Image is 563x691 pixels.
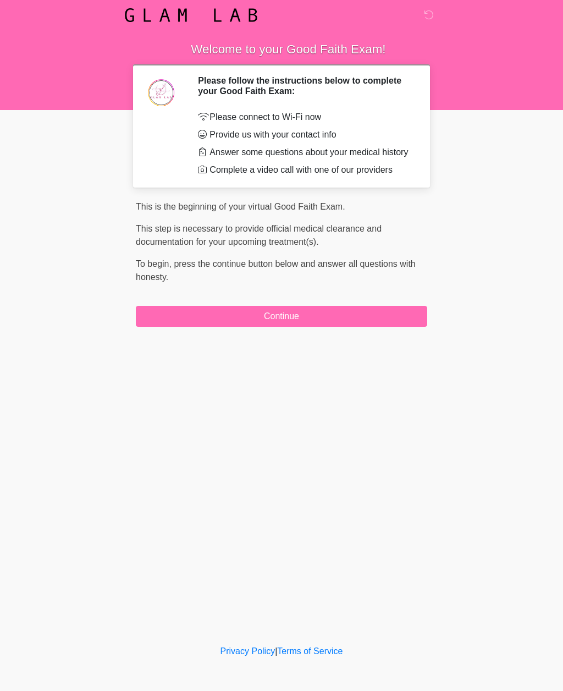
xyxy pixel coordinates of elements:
span: To begin, ﻿﻿﻿﻿﻿﻿press the continue button below and answer all questions with honesty. [136,259,416,282]
a: Privacy Policy [220,646,275,656]
a: Terms of Service [277,646,343,656]
span: This is the beginning of your virtual Good Faith Exam. [136,202,345,211]
a: | [275,646,277,656]
img: Glam Lab Logo [125,8,257,22]
img: Agent Avatar [144,75,177,108]
li: Please connect to Wi-Fi now [198,111,411,124]
h2: Please follow the instructions below to complete your Good Faith Exam: [198,75,411,96]
li: Complete a video call with one of our providers [198,163,411,177]
button: Continue [136,306,427,327]
li: Answer some questions about your medical history [198,146,411,159]
li: Provide us with your contact info [198,128,411,141]
h1: ‎ ‎ ‎ ‎ Welcome to your Good Faith Exam! [128,40,435,60]
span: This step is necessary to provide official medical clearance and documentation for your upcoming ... [136,224,382,246]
